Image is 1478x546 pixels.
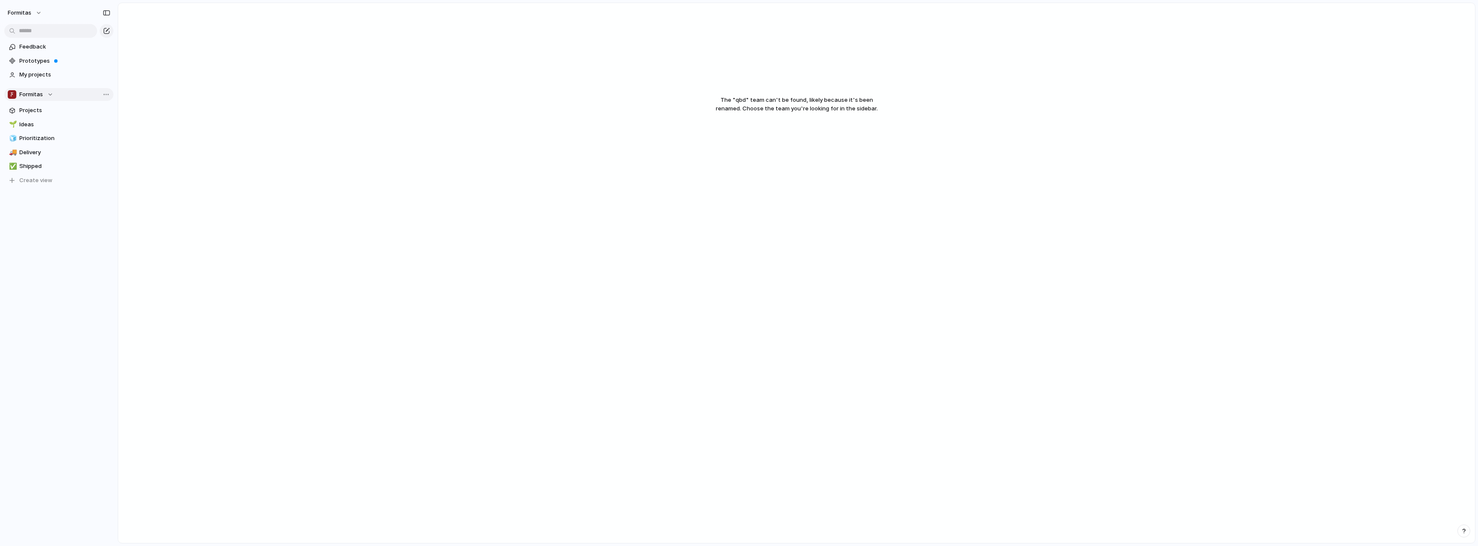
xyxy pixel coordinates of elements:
a: 🧊Prioritization [4,132,113,145]
span: Projects [19,106,110,115]
span: Prototypes [19,57,110,65]
a: 🌱Ideas [4,118,113,131]
a: Projects [4,104,113,117]
a: Feedback [4,40,113,53]
a: Prototypes [4,55,113,67]
span: Prioritization [19,134,110,143]
span: Delivery [19,148,110,157]
button: 🧊 [8,134,16,143]
div: 🚚 [9,147,15,157]
button: Create view [4,174,113,187]
span: The " qbd " team can't be found, likely because it's been renamed. Choose the team you're looking... [657,96,936,113]
span: Create view [19,176,52,185]
div: ✅ [9,162,15,171]
span: Ideas [19,120,110,129]
a: My projects [4,68,113,81]
button: Formitas [4,88,113,101]
span: Formitas [19,90,43,99]
div: 🧊 [9,134,15,143]
button: ✅ [8,162,16,171]
span: Feedback [19,43,110,51]
span: My projects [19,70,110,79]
a: 🚚Delivery [4,146,113,159]
span: Shipped [19,162,110,171]
button: Formitas [4,6,46,20]
div: 🌱 [9,119,15,129]
button: 🌱 [8,120,16,129]
button: 🚚 [8,148,16,157]
span: Formitas [8,9,31,17]
a: ✅Shipped [4,160,113,173]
